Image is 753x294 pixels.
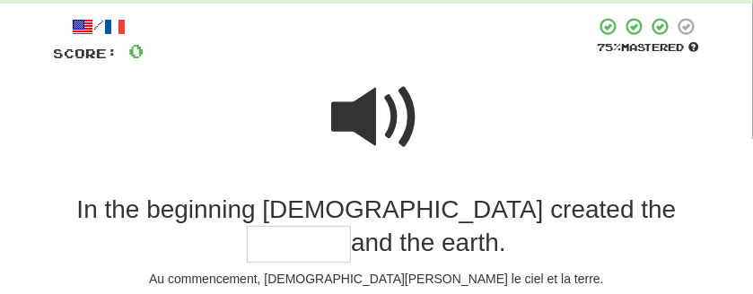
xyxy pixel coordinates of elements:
[54,46,118,61] span: Score:
[597,41,621,53] span: 75 %
[54,16,144,39] div: /
[129,39,144,62] span: 0
[351,229,506,256] span: and the earth.
[76,195,676,223] span: In the beginning [DEMOGRAPHIC_DATA] created the
[54,270,700,288] div: Au commencement, [DEMOGRAPHIC_DATA][PERSON_NAME] le ciel et la terre.
[596,40,700,55] div: Mastered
